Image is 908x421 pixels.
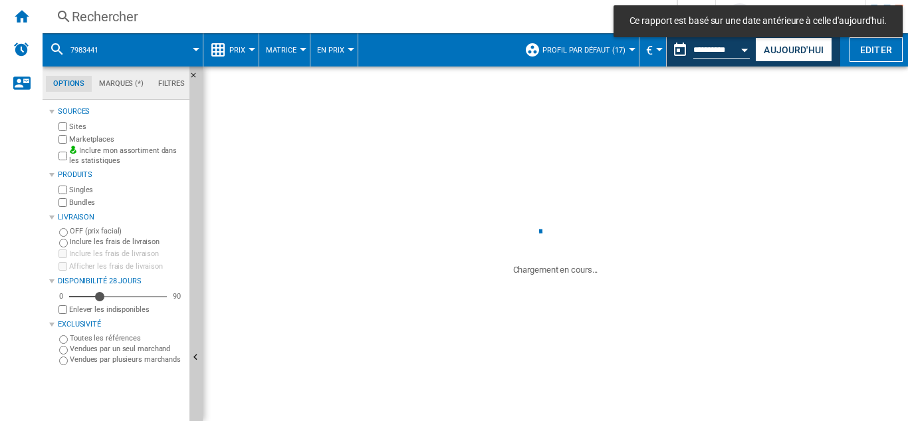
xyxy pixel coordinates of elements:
[69,290,167,303] md-slider: Disponibilité
[69,146,184,166] label: Inclure mon assortiment dans les statistiques
[59,239,68,247] input: Inclure les frais de livraison
[151,76,192,92] md-tab-item: Filtres
[69,134,184,144] label: Marketplaces
[69,261,184,271] label: Afficher les frais de livraison
[755,37,832,62] button: Aujourd'hui
[58,305,67,314] input: Afficher les frais de livraison
[69,146,77,154] img: mysite-bg-18x18.png
[46,76,92,92] md-tab-item: Options
[189,67,205,90] button: Masquer
[59,335,68,344] input: Toutes les références
[69,185,184,195] label: Singles
[524,33,632,67] div: Profil par défaut (17)
[70,344,184,354] label: Vendues par un seul marchand
[58,170,184,180] div: Produits
[542,46,625,55] span: Profil par défaut (17)
[92,76,151,92] md-tab-item: Marques (*)
[58,276,184,287] div: Disponibilité 28 Jours
[58,198,67,207] input: Bundles
[70,333,184,343] label: Toutes les références
[58,249,67,258] input: Inclure les frais de livraison
[513,265,598,275] ng-transclude: Chargement en cours...
[70,354,184,364] label: Vendues par plusieurs marchands
[229,33,252,67] button: Prix
[58,212,184,223] div: Livraison
[58,186,67,194] input: Singles
[58,106,184,117] div: Sources
[646,33,659,67] button: €
[229,46,245,55] span: Prix
[170,291,184,301] div: 90
[69,198,184,208] label: Bundles
[70,33,112,67] button: 7983441
[266,33,303,67] button: Matrice
[69,122,184,132] label: Sites
[56,291,66,301] div: 0
[70,226,184,236] label: OFF (prix facial)
[210,33,252,67] div: Prix
[58,135,67,144] input: Marketplaces
[59,356,68,365] input: Vendues par plusieurs marchands
[58,262,67,271] input: Afficher les frais de livraison
[639,33,667,67] md-menu: Currency
[646,43,653,57] span: €
[625,15,891,28] span: Ce rapport est basé sur une date antérieure à celle d'aujourd'hui.
[70,46,98,55] span: 7983441
[850,37,903,62] button: Editer
[266,46,296,55] span: Matrice
[69,249,184,259] label: Inclure les frais de livraison
[317,46,344,55] span: En Prix
[317,33,351,67] button: En Prix
[542,33,632,67] button: Profil par défaut (17)
[58,319,184,330] div: Exclusivité
[58,148,67,164] input: Inclure mon assortiment dans les statistiques
[733,36,757,60] button: Open calendar
[69,305,184,315] label: Enlever les indisponibles
[13,41,29,57] img: alerts-logo.svg
[58,122,67,131] input: Sites
[49,33,196,67] div: 7983441
[667,33,752,67] div: Ce rapport est basé sur une date antérieure à celle d'aujourd'hui.
[59,346,68,354] input: Vendues par un seul marchand
[70,237,184,247] label: Inclure les frais de livraison
[667,37,693,63] button: md-calendar
[59,228,68,237] input: OFF (prix facial)
[72,7,642,26] div: Rechercher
